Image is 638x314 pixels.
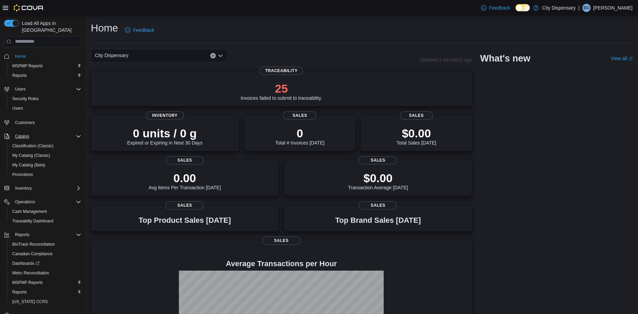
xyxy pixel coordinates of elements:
[7,104,84,113] button: Users
[241,82,322,101] div: Invoices failed to submit to traceability.
[1,183,84,193] button: Inventory
[7,151,84,160] button: My Catalog (Classic)
[12,132,32,140] button: Catalog
[10,170,36,179] a: Promotions
[91,21,118,35] h1: Home
[10,207,81,216] span: Cash Management
[10,151,81,160] span: My Catalog (Classic)
[10,71,29,80] a: Reports
[10,240,58,248] a: BioTrack Reconciliation
[10,217,56,225] a: Traceabilty Dashboard
[148,171,221,190] div: Avg Items Per Transaction [DATE]
[262,236,300,245] span: Sales
[12,52,29,60] a: Home
[12,280,43,285] span: MSPMP Reports
[10,250,55,258] a: Canadian Compliance
[12,184,34,192] button: Inventory
[146,111,184,120] span: Inventory
[10,217,81,225] span: Traceabilty Dashboard
[7,268,84,278] button: Metrc Reconciliation
[10,161,48,169] a: My Catalog (Beta)
[10,298,51,306] a: [US_STATE] CCRS
[7,278,84,287] button: MSPMP Reports
[593,4,633,12] p: [PERSON_NAME]
[15,120,35,125] span: Customers
[397,126,436,146] div: Total Sales [DATE]
[10,240,81,248] span: BioTrack Reconciliation
[15,199,35,205] span: Operations
[7,94,84,104] button: Security Roles
[10,95,41,103] a: Security Roles
[12,184,81,192] span: Inventory
[12,198,81,206] span: Operations
[582,4,591,12] div: Brian Gates
[515,4,530,11] input: Dark Mode
[12,242,55,247] span: BioTrack Reconciliation
[7,297,84,306] button: [US_STATE] CCRS
[1,51,84,61] button: Home
[542,4,576,12] p: City Dispensary
[359,201,397,209] span: Sales
[12,73,27,78] span: Reports
[12,299,48,304] span: [US_STATE] CCRS
[335,216,421,224] h3: Top Brand Sales [DATE]
[166,201,204,209] span: Sales
[7,61,84,71] button: MSPMP Reports
[7,207,84,216] button: Cash Management
[359,156,397,164] span: Sales
[478,1,513,15] a: Feedback
[15,232,29,237] span: Reports
[348,171,408,190] div: Transaction Average [DATE]
[578,4,580,12] p: |
[611,56,633,61] a: View allExternal link
[10,278,45,287] a: MSPMP Reports
[583,4,589,12] span: BG
[10,298,81,306] span: Washington CCRS
[283,111,317,120] span: Sales
[12,106,23,111] span: Users
[19,20,81,33] span: Load All Apps in [GEOGRAPHIC_DATA]
[10,278,81,287] span: MSPMP Reports
[7,141,84,151] button: Classification (Classic)
[218,53,223,58] button: Open list of options
[7,249,84,259] button: Canadian Compliance
[10,288,81,296] span: Reports
[1,84,84,94] button: Users
[10,269,81,277] span: Metrc Reconciliation
[489,4,510,11] span: Feedback
[15,86,26,92] span: Users
[12,63,43,69] span: MSPMP Reports
[7,240,84,249] button: BioTrack Reconciliation
[12,231,81,239] span: Reports
[10,104,26,112] a: Users
[10,142,81,150] span: Classification (Classic)
[12,85,81,93] span: Users
[127,126,202,146] div: Expired or Expiring in Next 30 Days
[397,126,436,140] p: $0.00
[12,52,81,60] span: Home
[95,51,128,59] span: City Dispensary
[12,261,40,266] span: Dashboards
[10,170,81,179] span: Promotions
[10,71,81,80] span: Reports
[12,289,27,295] span: Reports
[210,53,216,58] button: Clear input
[7,259,84,268] a: Dashboards
[12,172,33,177] span: Promotions
[12,153,50,158] span: My Catalog (Classic)
[12,198,38,206] button: Operations
[12,132,81,140] span: Catalog
[10,250,81,258] span: Canadian Compliance
[10,259,42,268] a: Dashboards
[10,151,53,160] a: My Catalog (Classic)
[241,82,322,95] p: 25
[260,67,303,75] span: Traceability
[10,161,81,169] span: My Catalog (Beta)
[10,104,81,112] span: Users
[10,259,81,268] span: Dashboards
[14,4,44,11] img: Cova
[166,156,204,164] span: Sales
[10,142,56,150] a: Classification (Classic)
[1,197,84,207] button: Operations
[12,143,54,149] span: Classification (Classic)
